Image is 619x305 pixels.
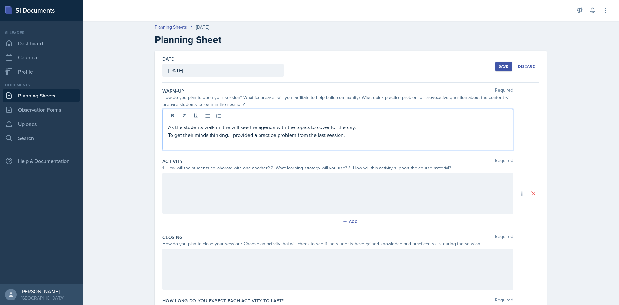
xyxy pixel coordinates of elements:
a: Uploads [3,117,80,130]
span: Required [495,158,513,165]
button: Save [495,62,512,71]
a: Planning Sheets [155,24,187,31]
span: Required [495,298,513,304]
span: Required [495,88,513,94]
div: Save [499,64,508,69]
a: Profile [3,65,80,78]
div: Help & Documentation [3,155,80,168]
span: Required [495,234,513,240]
div: 1. How will the students collaborate with one another? 2. What learning strategy will you use? 3.... [162,165,513,171]
a: Dashboard [3,37,80,50]
div: [GEOGRAPHIC_DATA] [21,295,64,301]
label: Closing [162,234,182,240]
div: [DATE] [196,24,209,31]
div: How do you plan to close your session? Choose an activity that will check to see if the students ... [162,240,513,247]
h2: Planning Sheet [155,34,547,46]
label: How long do you expect each activity to last? [162,298,284,304]
div: Discard [518,64,535,69]
a: Search [3,132,80,145]
button: Discard [515,62,539,71]
div: Si leader [3,30,80,36]
label: Warm-Up [162,88,184,94]
div: Add [344,219,358,224]
label: Date [162,56,174,62]
div: Documents [3,82,80,88]
div: How do you plan to open your session? What icebreaker will you facilitate to help build community... [162,94,513,108]
p: As the students walk in, the will see the agenda with the topics to cover for the day. [168,123,508,131]
a: Observation Forms [3,103,80,116]
div: [PERSON_NAME] [21,288,64,295]
label: Activity [162,158,183,165]
a: Calendar [3,51,80,64]
button: Add [340,217,361,226]
a: Planning Sheets [3,89,80,102]
p: To get their minds thinking, I provided a practice problem from the last session. [168,131,508,139]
